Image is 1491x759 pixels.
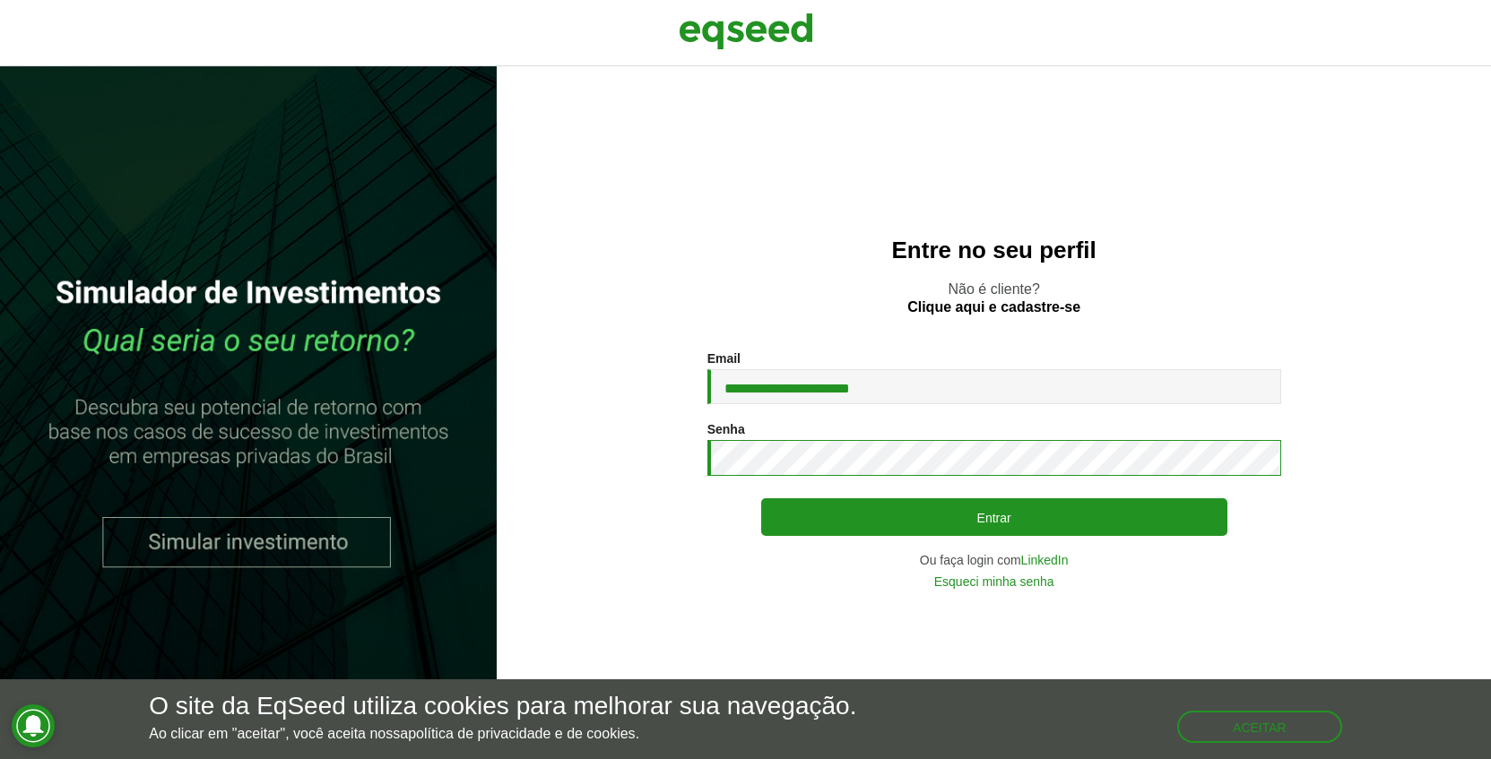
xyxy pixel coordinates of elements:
[149,725,856,742] p: Ao clicar em "aceitar", você aceita nossa .
[934,575,1054,588] a: Esqueci minha senha
[1021,554,1069,566] a: LinkedIn
[907,300,1080,315] a: Clique aqui e cadastre-se
[408,727,636,741] a: política de privacidade e de cookies
[1177,711,1342,743] button: Aceitar
[679,9,813,54] img: EqSeed Logo
[533,237,1455,263] h2: Entre no seu perfil
[761,498,1227,536] button: Entrar
[707,352,741,365] label: Email
[707,423,745,436] label: Senha
[533,280,1455,315] p: Não é cliente?
[707,554,1281,566] div: Ou faça login com
[149,693,856,720] h5: O site da EqSeed utiliza cookies para melhorar sua navegação.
